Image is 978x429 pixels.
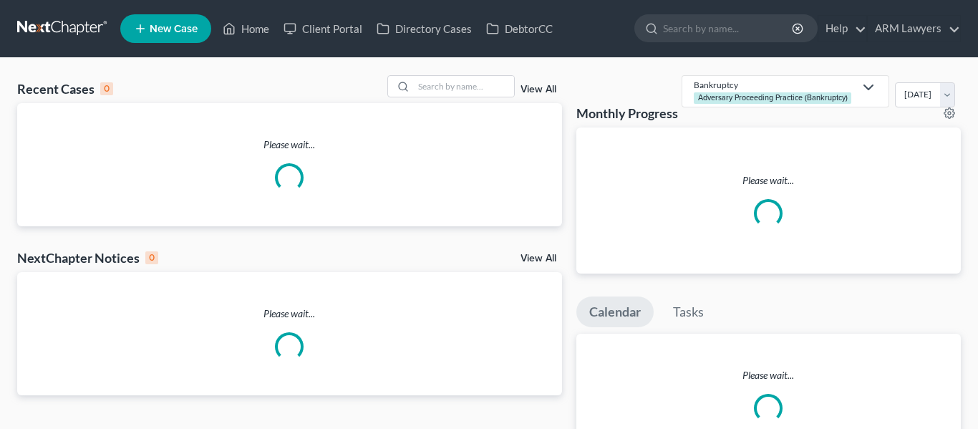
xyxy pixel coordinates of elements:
[17,138,562,152] p: Please wait...
[414,76,514,97] input: Search by name...
[576,368,962,382] p: Please wait...
[818,16,866,42] a: Help
[660,297,717,328] a: Tasks
[369,16,479,42] a: Directory Cases
[150,24,198,34] span: New Case
[694,79,854,91] div: Bankruptcy
[100,82,113,95] div: 0
[663,15,794,42] input: Search by name...
[576,105,678,122] h3: Monthly Progress
[868,16,960,42] a: ARM Lawyers
[694,92,851,103] div: Adversary Proceeding Practice (Bankruptcy)
[521,85,556,95] a: View All
[17,80,113,97] div: Recent Cases
[479,16,560,42] a: DebtorCC
[521,254,556,264] a: View All
[216,16,276,42] a: Home
[576,297,654,328] a: Calendar
[145,251,158,264] div: 0
[17,307,562,321] p: Please wait...
[17,249,158,266] div: NextChapter Notices
[588,173,950,188] p: Please wait...
[276,16,369,42] a: Client Portal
